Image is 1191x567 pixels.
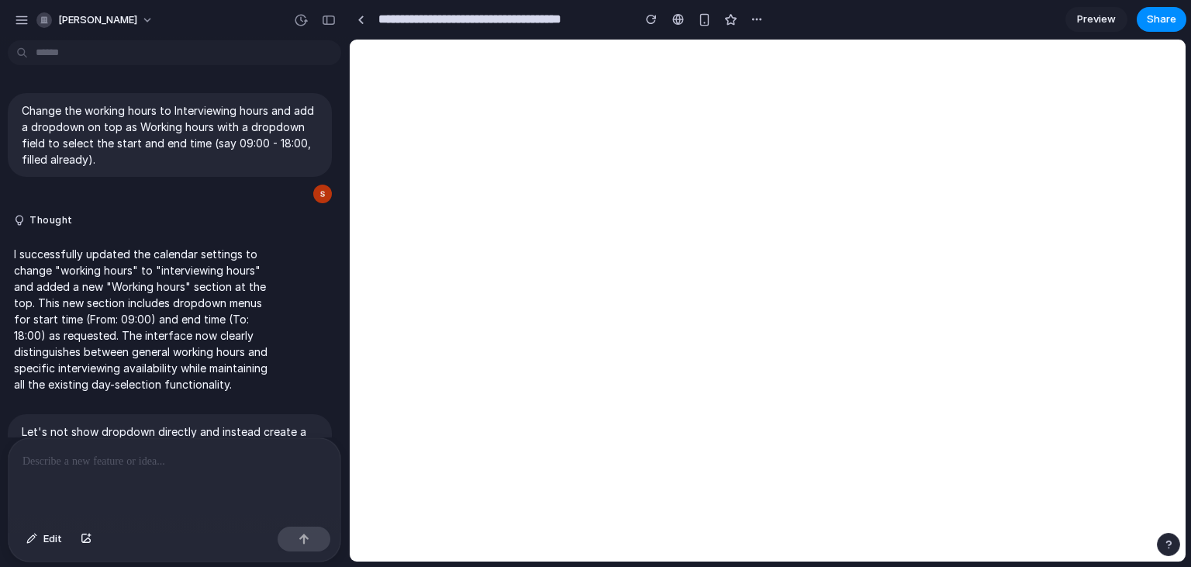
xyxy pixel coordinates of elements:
[1077,12,1116,27] span: Preview
[1137,7,1186,32] button: Share
[1065,7,1127,32] a: Preview
[1147,12,1176,27] span: Share
[19,527,70,551] button: Edit
[22,424,318,538] p: Let's not show dropdown directly and instead create a friction for user to edit it, as their work...
[30,8,161,33] button: [PERSON_NAME]
[14,246,273,392] p: I successfully updated the calendar settings to change "working hours" to "interviewing hours" an...
[22,102,318,168] p: Change the working hours to Interviewing hours and add a dropdown on top as Working hours with a ...
[43,531,62,547] span: Edit
[58,12,137,28] span: [PERSON_NAME]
